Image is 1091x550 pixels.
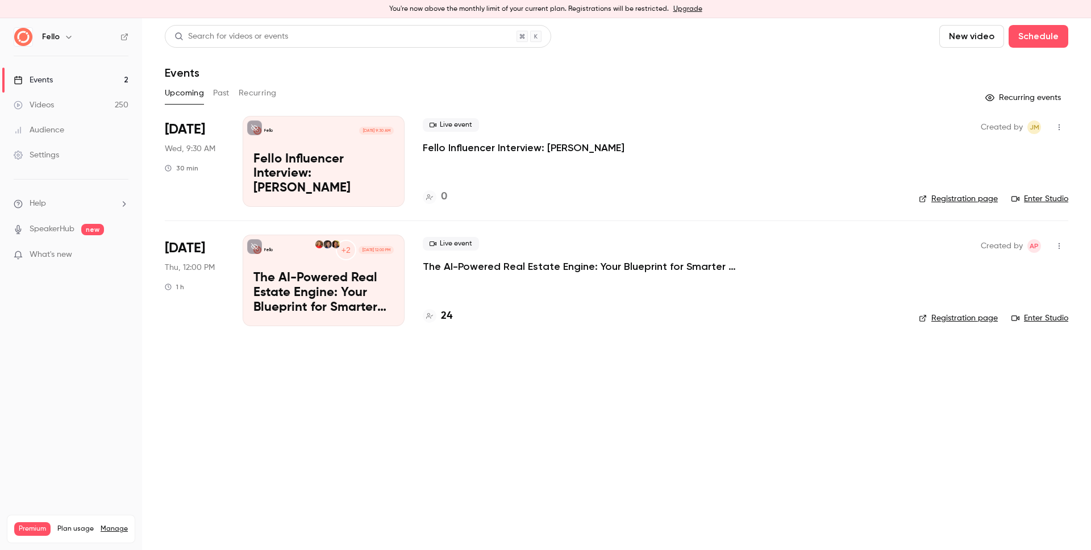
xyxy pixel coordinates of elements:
span: AP [1030,239,1039,253]
span: Live event [423,118,479,132]
p: Fello [264,247,273,253]
img: Kerry Kleckner [315,240,323,248]
a: Registration page [919,193,998,205]
span: Aayush Panjikar [1027,239,1041,253]
button: Recurring events [980,89,1068,107]
span: [DATE] 9:30 AM [359,127,393,135]
span: What's new [30,249,72,261]
h6: Fello [42,31,60,43]
span: Thu, 12:00 PM [165,262,215,273]
span: [DATE] [165,239,205,257]
p: Fello [264,128,273,134]
div: Videos [14,99,54,111]
span: Wed, 9:30 AM [165,143,215,155]
div: 1 h [165,282,184,291]
span: new [81,224,104,235]
span: Plan usage [57,524,94,534]
button: Upcoming [165,84,204,102]
a: Upgrade [673,5,702,14]
a: Manage [101,524,128,534]
div: +2 [336,240,356,260]
button: Recurring [239,84,277,102]
button: New video [939,25,1004,48]
a: The AI-Powered Real Estate Engine: Your Blueprint for Smarter ConversionsFello+2Adam AkerblomTiff... [243,235,405,326]
img: Fello [14,28,32,46]
a: Fello Influencer Interview: Austin Hellickson Fello[DATE] 9:30 AMFello Influencer Interview: [PER... [243,116,405,207]
h1: Events [165,66,199,80]
span: Live event [423,237,479,251]
li: help-dropdown-opener [14,198,128,210]
div: Events [14,74,53,86]
a: The AI-Powered Real Estate Engine: Your Blueprint for Smarter Conversions [423,260,764,273]
a: Enter Studio [1011,312,1068,324]
span: [DATE] 12:00 PM [359,246,393,254]
a: 0 [423,189,447,205]
span: Created by [981,120,1023,134]
a: 24 [423,309,452,324]
span: Premium [14,522,51,536]
p: The AI-Powered Real Estate Engine: Your Blueprint for Smarter Conversions [253,271,394,315]
span: Jamie Muenchen [1027,120,1041,134]
h4: 24 [441,309,452,324]
div: Sep 17 Wed, 9:30 AM (America/New York) [165,116,224,207]
button: Past [213,84,230,102]
a: Fello Influencer Interview: [PERSON_NAME] [423,141,624,155]
div: Settings [14,149,59,161]
div: 30 min [165,164,198,173]
a: SpeakerHub [30,223,74,235]
span: JM [1030,120,1039,134]
a: Registration page [919,312,998,324]
div: Search for videos or events [174,31,288,43]
div: Audience [14,124,64,136]
button: Schedule [1009,25,1068,48]
img: Tiffany Bryant Gelzinis [323,240,331,248]
a: Enter Studio [1011,193,1068,205]
span: [DATE] [165,120,205,139]
span: Help [30,198,46,210]
img: Adam Akerblom [332,240,340,248]
span: Created by [981,239,1023,253]
p: Fello Influencer Interview: [PERSON_NAME] [253,152,394,196]
div: Sep 18 Thu, 12:00 PM (America/New York) [165,235,224,326]
iframe: Noticeable Trigger [115,250,128,260]
h4: 0 [441,189,447,205]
